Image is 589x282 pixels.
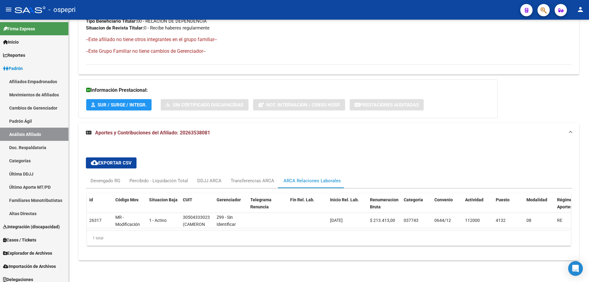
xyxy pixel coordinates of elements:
span: Aportes y Contribuciones del Afiliado: 20263538081 [95,130,210,136]
button: Exportar CSV [86,157,137,168]
span: Renumeracion Bruta [370,197,398,209]
span: [DATE] [330,218,343,223]
span: Categoria [404,197,423,202]
span: MR - Modificación de datos en la relación CUIT –CUIL [115,215,144,248]
strong: Situacion de Revista Titular: [86,25,144,31]
span: 037743 [404,218,418,223]
span: - ospepri [48,3,75,17]
span: Not. Internacion / Censo Hosp. [266,102,340,108]
span: 0 - Recibe haberes regularmente [86,25,210,31]
span: $ 213.413,00 [370,218,395,223]
datatable-header-cell: Modalidad [524,193,555,220]
span: 4132 [496,218,506,223]
span: 0644/12 [434,218,451,223]
span: Explorador de Archivos [3,250,52,257]
span: 112000 [465,218,480,223]
span: Régimen Aportes [557,197,575,209]
button: Prestaciones Auditadas [350,99,424,110]
datatable-header-cell: Renumeracion Bruta [368,193,401,220]
button: Sin Certificado Discapacidad [161,99,248,110]
span: 00 - RELACION DE DEPENDENCIA [86,18,207,24]
h4: --Este Grupo Familiar no tiene cambios de Gerenciador-- [86,48,572,55]
span: SUR / SURGE / INTEGR. [98,102,147,108]
div: DDJJ ARCA [197,177,221,184]
datatable-header-cell: Inicio Rel. Lab. [328,193,368,220]
h3: Información Prestacional: [86,86,490,95]
span: Actividad [465,197,483,202]
span: Inicio Rel. Lab. [330,197,359,202]
span: RE [557,218,562,223]
datatable-header-cell: Actividad [463,193,493,220]
datatable-header-cell: Gerenciador [214,193,248,220]
span: Z99 - Sin Identificar [217,215,236,227]
strong: Tipo Beneficiario Titular: [86,18,137,24]
span: Convenio [434,197,453,202]
span: Casos / Tickets [3,237,36,243]
datatable-header-cell: Régimen Aportes [555,193,585,220]
mat-icon: menu [5,6,12,13]
span: id [89,197,93,202]
div: Devengado RG [90,177,120,184]
span: Padrón [3,65,23,72]
mat-expansion-panel-header: Aportes y Contribuciones del Afiliado: 20263538081 [79,123,579,143]
span: Código Mov. [115,197,139,202]
span: Fin Rel. Lab. [290,197,314,202]
span: 08 [526,218,531,223]
h4: --Este afiliado no tiene otros integrantes en el grupo familiar-- [86,36,572,43]
span: Modalidad [526,197,547,202]
datatable-header-cell: Puesto [493,193,524,220]
button: Not. Internacion / Censo Hosp. [253,99,345,110]
datatable-header-cell: Situacion Baja [147,193,180,220]
div: Aportes y Contribuciones del Afiliado: 20263538081 [79,143,579,261]
div: Open Intercom Messenger [568,261,583,276]
span: Gerenciador [217,197,241,202]
span: 1 - Activo [149,218,167,223]
div: ARCA Relaciones Laborales [283,177,341,184]
span: Puesto [496,197,510,202]
div: 30504333023 [183,214,210,221]
span: Integración (discapacidad) [3,223,60,230]
mat-icon: person [577,6,584,13]
div: Transferencias ARCA [231,177,274,184]
datatable-header-cell: Código Mov. [113,193,147,220]
span: Sin Certificado Discapacidad [173,102,244,108]
div: Percibido - Liquidación Total [129,177,188,184]
span: Exportar CSV [91,160,132,166]
span: Prestaciones Auditadas [360,102,419,108]
datatable-header-cell: CUIT [180,193,214,220]
span: CUIT [183,197,192,202]
span: Situacion Baja [149,197,178,202]
datatable-header-cell: id [87,193,113,220]
span: Inicio [3,39,19,45]
div: 1 total [87,230,571,246]
span: Telegrama Renuncia [250,197,271,209]
span: Importación de Archivos [3,263,56,270]
datatable-header-cell: Convenio [432,193,463,220]
span: Reportes [3,52,25,59]
datatable-header-cell: Categoria [401,193,432,220]
span: (CAMERON ARGENTINA S A I C) [183,222,210,241]
mat-icon: cloud_download [91,159,98,166]
button: SUR / SURGE / INTEGR. [86,99,152,110]
datatable-header-cell: Fin Rel. Lab. [288,193,328,220]
datatable-header-cell: Telegrama Renuncia [248,193,288,220]
span: 26317 [89,218,102,223]
span: Firma Express [3,25,35,32]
